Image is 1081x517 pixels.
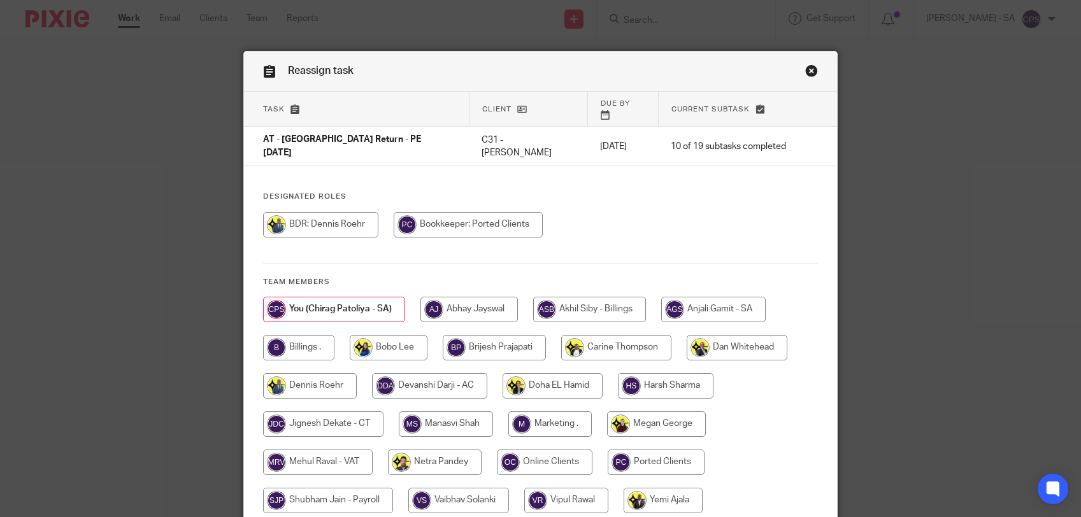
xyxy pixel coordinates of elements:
[482,106,512,113] span: Client
[263,106,285,113] span: Task
[288,66,354,76] span: Reassign task
[263,277,818,287] h4: Team members
[658,127,799,166] td: 10 of 19 subtasks completed
[263,192,818,202] h4: Designated Roles
[601,100,630,107] span: Due by
[482,134,575,160] p: C31 - [PERSON_NAME]
[671,106,750,113] span: Current subtask
[600,140,645,153] p: [DATE]
[263,136,421,158] span: AT - [GEOGRAPHIC_DATA] Return - PE [DATE]
[805,64,818,81] a: Close this dialog window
